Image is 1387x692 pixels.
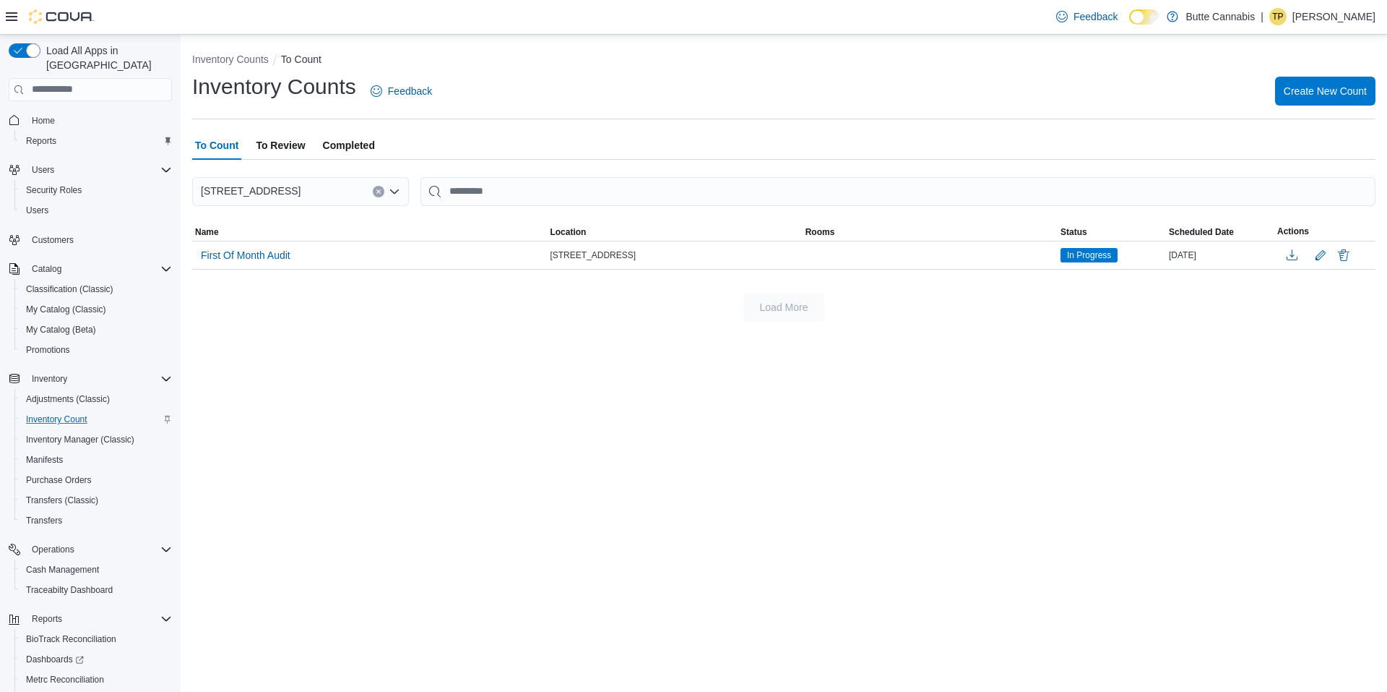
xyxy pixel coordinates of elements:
[26,205,48,216] span: Users
[1185,8,1255,25] p: Butte Cannabis
[26,564,99,576] span: Cash Management
[26,111,172,129] span: Home
[26,260,67,278] button: Catalog
[32,373,67,385] span: Inventory
[201,248,290,262] span: First Of Month Audit
[3,609,178,629] button: Reports
[26,584,113,596] span: Traceabilty Dashboard
[14,299,178,320] button: My Catalog (Classic)
[803,223,1058,241] button: Rooms
[26,231,79,249] a: Customers
[20,390,172,408] span: Adjustments (Classic)
[323,131,375,160] span: Completed
[26,184,82,196] span: Security Roles
[26,324,96,336] span: My Catalog (Beta)
[805,226,835,238] span: Rooms
[3,229,178,250] button: Customers
[20,431,172,448] span: Inventory Manager (Classic)
[20,492,172,509] span: Transfers (Classic)
[20,651,90,668] a: Dashboards
[26,161,60,179] button: Users
[26,344,70,356] span: Promotions
[14,409,178,430] button: Inventory Count
[20,321,102,338] a: My Catalog (Beta)
[192,72,356,101] h1: Inventory Counts
[26,610,172,628] span: Reports
[365,77,438,106] a: Feedback
[32,234,74,246] span: Customers
[3,369,178,389] button: Inventory
[26,434,134,445] span: Inventory Manager (Classic)
[3,160,178,180] button: Users
[1277,226,1309,237] span: Actions
[389,186,400,197] button: Open list of options
[20,321,172,338] span: My Catalog (Beta)
[420,177,1375,206] input: This is a search bar. After typing your query, hit enter to filter the results lower in the page.
[20,301,172,318] span: My Catalog (Classic)
[1312,244,1329,266] button: Edit count details
[14,430,178,450] button: Inventory Manager (Classic)
[20,202,172,219] span: Users
[20,651,172,668] span: Dashboards
[26,454,63,466] span: Manifests
[26,231,172,249] span: Customers
[1275,77,1375,106] button: Create New Count
[1169,226,1234,238] span: Scheduled Date
[20,512,68,529] a: Transfers
[20,202,54,219] a: Users
[26,474,92,486] span: Purchase Orders
[20,281,172,298] span: Classification (Classic)
[192,223,547,241] button: Name
[14,131,178,151] button: Reports
[26,633,116,645] span: BioTrack Reconciliation
[1073,9,1118,24] span: Feedback
[14,490,178,511] button: Transfers (Classic)
[20,132,172,150] span: Reports
[195,226,219,238] span: Name
[20,471,172,489] span: Purchase Orders
[20,281,119,298] a: Classification (Classic)
[14,180,178,200] button: Security Roles
[26,541,172,558] span: Operations
[26,414,87,425] span: Inventory Count
[1050,2,1123,31] a: Feedback
[26,135,56,147] span: Reports
[20,132,62,150] a: Reports
[373,186,384,197] button: Clear input
[550,226,586,238] span: Location
[26,610,68,628] button: Reports
[20,671,110,688] a: Metrc Reconciliation
[26,541,80,558] button: Operations
[20,631,122,648] a: BioTrack Reconciliation
[32,263,61,275] span: Catalog
[32,613,62,625] span: Reports
[14,279,178,299] button: Classification (Classic)
[550,249,636,261] span: [STREET_ADDRESS]
[14,629,178,649] button: BioTrack Reconciliation
[20,671,172,688] span: Metrc Reconciliation
[40,43,172,72] span: Load All Apps in [GEOGRAPHIC_DATA]
[1060,248,1118,262] span: In Progress
[20,631,172,648] span: BioTrack Reconciliation
[281,54,321,65] button: To Count
[26,370,172,388] span: Inventory
[20,390,116,408] a: Adjustments (Classic)
[1129,9,1159,25] input: Dark Mode
[1067,249,1111,262] span: In Progress
[14,511,178,531] button: Transfers
[32,164,54,176] span: Users
[26,654,84,665] span: Dashboards
[547,223,802,241] button: Location
[14,320,178,340] button: My Catalog (Beta)
[1166,223,1274,241] button: Scheduled Date
[201,182,301,200] span: [STREET_ADDRESS]
[14,200,178,221] button: Users
[26,515,62,526] span: Transfers
[20,561,172,578] span: Cash Management
[26,674,104,685] span: Metrc Reconciliation
[14,560,178,580] button: Cash Management
[26,260,172,278] span: Catalog
[20,492,104,509] a: Transfers (Classic)
[32,115,55,127] span: Home
[1261,8,1263,25] p: |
